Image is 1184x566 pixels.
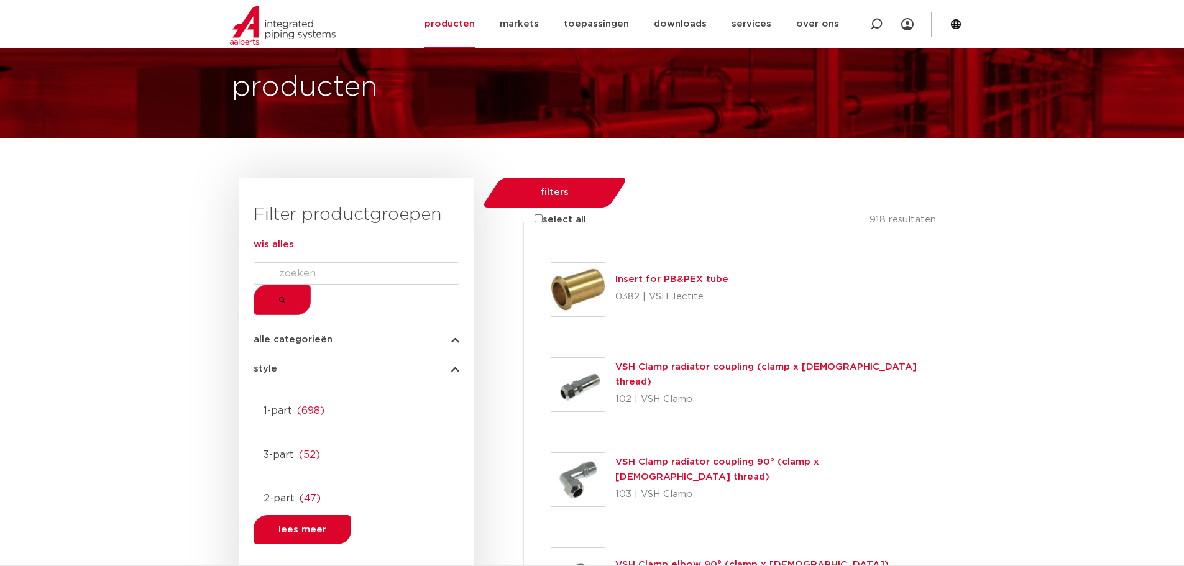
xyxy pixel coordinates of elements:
span: 1-part [264,406,292,416]
p: 103 | VSH Clamp [615,485,937,504]
p: 0382 | VSH Tectite [615,287,728,307]
button: lees meer [254,515,351,544]
h1: producten [232,68,378,107]
span: 2-part [264,493,295,503]
a: 2-part(47) [254,486,459,506]
a: 3-part(52) [254,442,459,462]
a: VSH Clamp radiator coupling 90° (clamp x [DEMOGRAPHIC_DATA] thread) [615,457,819,482]
p: 102 | VSH Clamp [615,390,937,409]
button: filters [491,178,618,208]
input: select all [535,214,543,222]
span: ( 698 ) [297,406,324,416]
a: Insert for PB&PEX tube [615,275,728,284]
button: style [254,364,459,373]
span: ( 52 ) [299,450,320,460]
a: VSH Clamp radiator coupling (clamp x [DEMOGRAPHIC_DATA] thread) [615,362,917,386]
a: 1-part(698) [254,398,459,418]
span: style [254,364,277,373]
img: thumbnail for Insert for PB&PEX tube [551,263,605,316]
a: wis alles [254,240,294,249]
button: alle categorieën [254,335,459,344]
span: 3-part [264,450,294,460]
img: thumbnail for VSH Clamp radiator coupling 90° (clamp x male thread) [551,453,605,506]
img: thumbnail for VSH Clamp radiator coupling (clamp x male thread) [551,358,605,411]
span: alle categorieën [254,335,333,344]
span: 918 resultaten [870,215,936,224]
label: select all [516,212,586,227]
h3: Filter productgroepen [254,203,459,227]
input: Search [254,262,459,285]
span: lees meer [278,525,326,534]
span: ( 47 ) [300,493,321,503]
button: Submit the search query [254,285,311,315]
